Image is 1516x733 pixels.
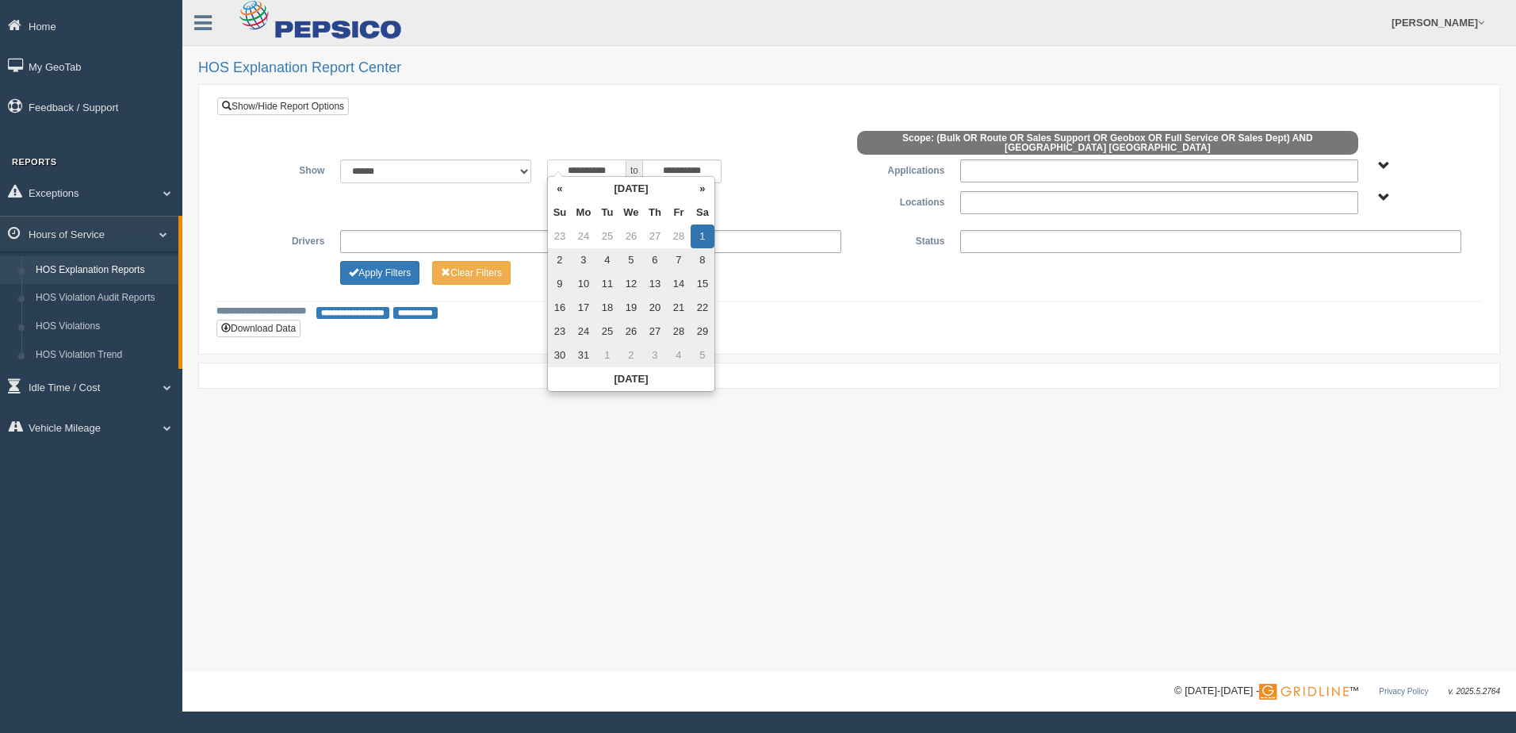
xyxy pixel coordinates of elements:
th: Fr [667,201,691,225]
td: 23 [548,225,572,248]
td: 7 [667,248,691,272]
td: 6 [643,248,667,272]
a: HOS Explanation Reports [29,256,178,285]
td: 20 [643,296,667,320]
td: 28 [667,320,691,343]
td: 31 [572,343,595,367]
a: Privacy Policy [1379,687,1428,696]
a: HOS Violation Trend [29,341,178,370]
td: 4 [595,248,619,272]
td: 22 [691,296,714,320]
td: 1 [595,343,619,367]
td: 26 [619,225,643,248]
td: 5 [691,343,714,367]
td: 18 [595,296,619,320]
td: 3 [643,343,667,367]
th: We [619,201,643,225]
td: 3 [572,248,595,272]
h2: HOS Explanation Report Center [198,60,1500,76]
a: HOS Violations [29,313,178,341]
th: Tu [595,201,619,225]
label: Applications [849,159,952,178]
td: 14 [667,272,691,296]
label: Status [849,230,952,249]
td: 9 [548,272,572,296]
td: 26 [619,320,643,343]
button: Change Filter Options [432,261,511,285]
a: HOS Violation Audit Reports [29,284,178,313]
th: [DATE] [548,367,714,391]
td: 11 [595,272,619,296]
img: Gridline [1259,684,1349,700]
td: 17 [572,296,595,320]
div: © [DATE]-[DATE] - ™ [1174,683,1500,700]
td: 27 [643,225,667,248]
span: v. 2025.5.2764 [1449,687,1500,696]
td: 29 [691,320,714,343]
td: 12 [619,272,643,296]
td: 2 [619,343,643,367]
td: 24 [572,225,595,248]
td: 23 [548,320,572,343]
td: 16 [548,296,572,320]
span: to [626,159,642,183]
td: 28 [667,225,691,248]
td: 15 [691,272,714,296]
label: Locations [849,191,952,210]
td: 30 [548,343,572,367]
td: 4 [667,343,691,367]
th: [DATE] [572,177,691,201]
td: 1 [691,225,714,248]
td: 8 [691,248,714,272]
td: 19 [619,296,643,320]
th: Mo [572,201,595,225]
td: 27 [643,320,667,343]
th: « [548,177,572,201]
th: Sa [691,201,714,225]
td: 10 [572,272,595,296]
button: Change Filter Options [340,261,419,285]
td: 25 [595,320,619,343]
td: 25 [595,225,619,248]
label: Show [229,159,332,178]
th: Su [548,201,572,225]
td: 5 [619,248,643,272]
a: Show/Hide Report Options [217,98,349,115]
th: » [691,177,714,201]
td: 13 [643,272,667,296]
th: Th [643,201,667,225]
button: Download Data [216,320,301,337]
label: Drivers [229,230,332,249]
td: 21 [667,296,691,320]
td: 2 [548,248,572,272]
span: Scope: (Bulk OR Route OR Sales Support OR Geobox OR Full Service OR Sales Dept) AND [GEOGRAPHIC_D... [857,131,1358,155]
td: 24 [572,320,595,343]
